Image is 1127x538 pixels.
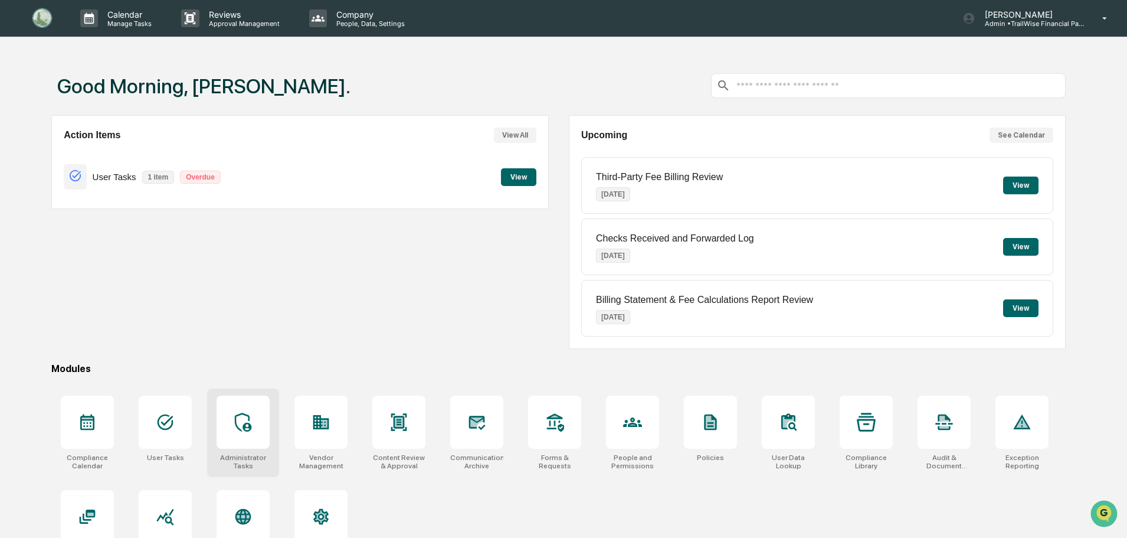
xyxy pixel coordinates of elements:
div: 🗄️ [86,150,95,159]
div: Exception Reporting [995,454,1049,470]
div: People and Permissions [606,454,659,470]
img: logo [28,6,57,30]
p: People, Data, Settings [327,19,411,28]
p: User Tasks [93,172,136,182]
p: Third-Party Fee Billing Review [596,172,723,182]
button: View [1003,299,1038,317]
p: Calendar [98,9,158,19]
a: 🖐️Preclearance [7,144,81,165]
span: Attestations [97,149,146,161]
div: Content Review & Approval [372,454,425,470]
div: Compliance Calendar [61,454,114,470]
button: View All [494,128,536,143]
p: [DATE] [596,249,630,263]
div: Modules [51,363,1066,374]
div: User Tasks [147,454,184,462]
iframe: Open customer support [1089,499,1121,531]
h2: Upcoming [581,130,627,141]
p: Overdue [180,171,221,184]
p: 1 item [142,171,175,184]
div: Communications Archive [450,454,503,470]
div: Administrator Tasks [217,454,270,470]
button: View [501,168,536,186]
div: Start new chat [40,90,194,102]
a: 🗄️Attestations [81,144,151,165]
button: See Calendar [990,128,1053,143]
div: Audit & Document Logs [918,454,971,470]
p: [PERSON_NAME] [975,9,1085,19]
div: We're available if you need us! [40,102,149,112]
p: Company [327,9,411,19]
button: View [1003,177,1038,194]
p: Approval Management [199,19,286,28]
div: Policies [697,454,724,462]
span: Preclearance [24,149,76,161]
div: Forms & Requests [528,454,581,470]
p: How can we help? [12,25,215,44]
div: 🖐️ [12,150,21,159]
a: Powered byPylon [83,200,143,209]
button: Start new chat [201,94,215,108]
img: 1746055101610-c473b297-6a78-478c-a979-82029cc54cd1 [12,90,33,112]
a: 🔎Data Lookup [7,167,79,188]
h1: Good Morning, [PERSON_NAME]. [57,74,350,98]
div: Compliance Library [840,454,893,470]
div: User Data Lookup [762,454,815,470]
p: [DATE] [596,187,630,201]
p: Checks Received and Forwarded Log [596,233,754,244]
span: Pylon [117,200,143,209]
p: Billing Statement & Fee Calculations Report Review [596,295,813,305]
a: View [501,171,536,182]
p: Reviews [199,9,286,19]
div: 🔎 [12,172,21,182]
p: Admin • TrailWise Financial Partners [975,19,1085,28]
p: [DATE] [596,310,630,324]
div: Vendor Management [294,454,348,470]
button: View [1003,238,1038,256]
h2: Action Items [64,130,120,141]
span: Data Lookup [24,171,74,183]
p: Manage Tasks [98,19,158,28]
